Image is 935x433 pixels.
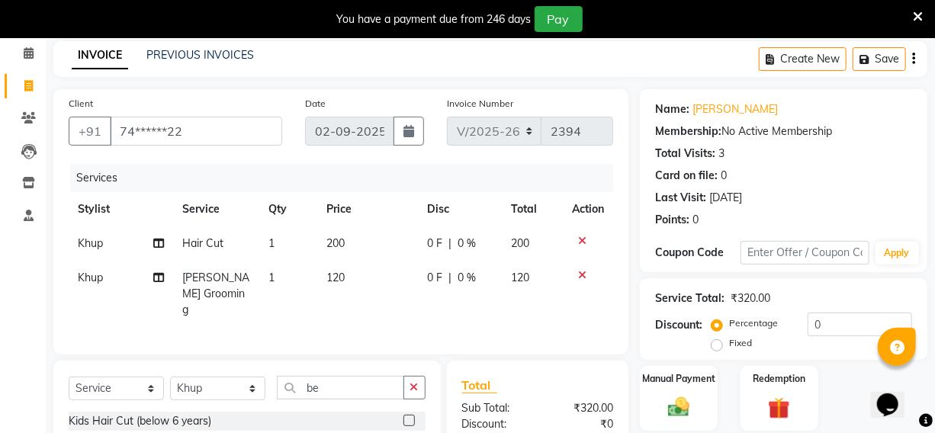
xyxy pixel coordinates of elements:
button: Apply [876,242,919,265]
div: Service Total: [655,290,725,306]
div: Discount: [451,416,538,432]
label: Percentage [729,316,778,330]
span: [PERSON_NAME] Grooming [182,271,249,316]
th: Service [173,192,260,226]
th: Price [317,192,419,226]
span: 1 [268,271,275,284]
div: [DATE] [709,190,742,206]
div: Membership: [655,123,721,140]
div: Services [70,164,625,192]
div: ₹320.00 [731,290,770,306]
div: 0 [692,212,699,228]
th: Action [563,192,613,226]
div: Sub Total: [451,400,538,416]
label: Manual Payment [642,372,715,386]
img: _gift.svg [761,395,796,422]
div: 0 [721,168,727,184]
div: ₹320.00 [538,400,625,416]
a: [PERSON_NAME] [692,101,778,117]
button: Create New [759,47,847,71]
span: Hair Cut [182,236,223,250]
div: Name: [655,101,689,117]
th: Stylist [69,192,173,226]
span: | [448,270,451,286]
th: Disc [418,192,501,226]
span: 0 F [427,236,442,252]
span: Khup [78,236,103,250]
label: Client [69,97,93,111]
span: 200 [326,236,345,250]
label: Invoice Number [447,97,513,111]
div: Kids Hair Cut (below 6 years) [69,413,211,429]
a: INVOICE [72,42,128,69]
span: 1 [268,236,275,250]
span: Khup [78,271,103,284]
button: Save [853,47,906,71]
div: Discount: [655,317,702,333]
label: Redemption [753,372,805,386]
div: Last Visit: [655,190,706,206]
button: Pay [535,6,583,32]
span: 0 % [458,270,476,286]
iframe: chat widget [871,372,920,418]
span: 0 F [427,270,442,286]
th: Qty [259,192,316,226]
th: Total [502,192,563,226]
div: ₹0 [538,416,625,432]
div: Card on file: [655,168,718,184]
span: 120 [511,271,529,284]
div: Coupon Code [655,245,741,261]
input: Enter Offer / Coupon Code [741,241,869,265]
span: 200 [511,236,529,250]
div: Total Visits: [655,146,715,162]
span: 0 % [458,236,476,252]
input: Search by Name/Mobile/Email/Code [110,117,282,146]
button: +91 [69,117,111,146]
span: | [448,236,451,252]
span: 120 [326,271,345,284]
img: _cash.svg [661,395,696,420]
label: Fixed [729,336,752,350]
div: You have a payment due from 246 days [337,11,532,27]
div: Points: [655,212,689,228]
div: No Active Membership [655,123,912,140]
div: 3 [718,146,725,162]
a: PREVIOUS INVOICES [146,48,254,62]
label: Date [305,97,326,111]
input: Search or Scan [277,376,404,399]
span: Total [462,377,497,393]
